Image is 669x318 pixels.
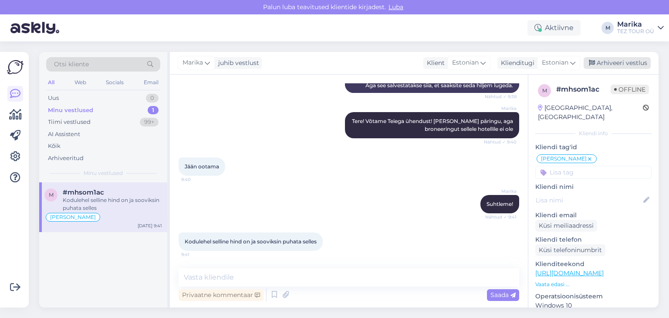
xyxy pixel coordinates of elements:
[601,22,614,34] div: M
[535,143,652,152] p: Kliendi tag'id
[584,57,651,69] div: Arhiveeri vestlus
[617,28,654,35] div: TEZ TOUR OÜ
[48,130,80,139] div: AI Assistent
[542,87,547,94] span: m
[146,94,159,103] div: 0
[484,188,517,195] span: Marika
[215,58,259,68] div: juhib vestlust
[140,118,159,127] div: 99+
[490,291,516,299] span: Saada
[611,85,649,94] span: Offline
[536,195,642,205] input: Lisa nimi
[185,163,219,170] span: Jään ootama
[535,220,597,232] div: Küsi meiliaadressi
[527,20,581,36] div: Aktiivne
[104,77,125,88] div: Socials
[54,60,89,69] span: Otsi kliente
[182,58,203,68] span: Marika
[181,176,214,183] span: 9:40
[84,169,123,177] span: Minu vestlused
[181,251,214,258] span: 9:41
[148,106,159,115] div: 1
[179,289,264,301] div: Privaatne kommentaar
[48,142,61,150] div: Kõik
[541,156,587,161] span: [PERSON_NAME]
[535,182,652,191] p: Kliendi nimi
[423,58,445,68] div: Klient
[484,93,517,100] span: Nähtud ✓ 9:38
[452,58,479,68] span: Estonian
[535,211,652,220] p: Kliendi email
[63,196,162,212] div: Kodulehel selline hind on ja sooviksin puhata selles
[48,154,84,163] div: Arhiveeritud
[535,260,652,269] p: Klienditeekond
[352,118,514,132] span: Tere! Võtame Teiega ühendust! [PERSON_NAME] päringu, aga broneeringut sellele hotellile ei ole
[142,77,160,88] div: Email
[535,269,604,277] a: [URL][DOMAIN_NAME]
[535,244,605,256] div: Küsi telefoninumbrit
[48,94,59,103] div: Uus
[138,222,162,229] div: [DATE] 9:41
[484,214,517,220] span: Nähtud ✓ 9:41
[185,238,317,245] span: Kodulehel selline hind on ja sooviksin puhata selles
[617,21,664,35] a: MarikaTEZ TOUR OÜ
[535,292,652,301] p: Operatsioonisüsteem
[538,103,643,122] div: [GEOGRAPHIC_DATA], [GEOGRAPHIC_DATA]
[535,301,652,310] p: Windows 10
[46,77,56,88] div: All
[63,188,104,196] span: #mhsom1ac
[535,235,652,244] p: Kliendi telefon
[386,3,406,11] span: Luba
[7,59,24,75] img: Askly Logo
[484,139,517,145] span: Nähtud ✓ 9:40
[535,130,652,137] div: Kliendi info
[535,166,652,179] input: Lisa tag
[535,280,652,288] p: Vaata edasi ...
[484,105,517,112] span: Marika
[497,58,534,68] div: Klienditugi
[48,118,91,127] div: Tiimi vestlused
[48,106,93,115] div: Minu vestlused
[50,215,96,220] span: [PERSON_NAME]
[487,201,513,207] span: Suhtleme!
[542,58,568,68] span: Estonian
[73,77,88,88] div: Web
[556,84,611,95] div: # mhsom1ac
[617,21,654,28] div: Marika
[49,191,54,198] span: m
